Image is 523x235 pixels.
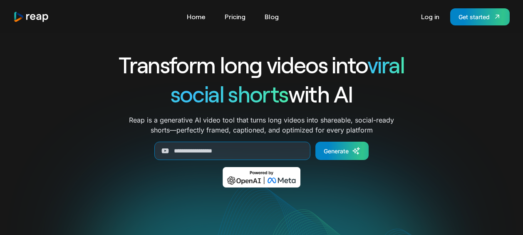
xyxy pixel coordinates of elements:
img: reap logo [13,11,49,22]
a: Home [183,10,210,23]
div: Get started [459,12,490,21]
span: social shorts [171,80,288,107]
form: Generate Form [89,142,435,160]
a: Pricing [221,10,250,23]
a: Blog [260,10,283,23]
a: Generate [315,142,369,160]
img: Powered by OpenAI & Meta [223,167,300,187]
a: Get started [450,8,510,25]
a: Log in [417,10,444,23]
h1: with AI [89,79,435,108]
h1: Transform long videos into [89,50,435,79]
div: Generate [324,147,349,155]
p: Reap is a generative AI video tool that turns long videos into shareable, social-ready shorts—per... [129,115,394,135]
span: viral [367,51,404,78]
a: home [13,11,49,22]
